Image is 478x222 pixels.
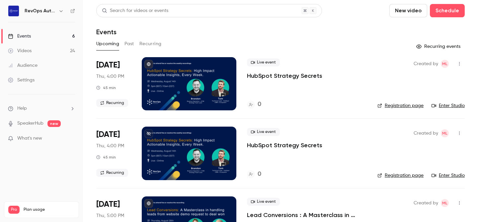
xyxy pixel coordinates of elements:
[442,199,447,207] span: ML
[377,102,424,109] a: Registration page
[124,39,134,49] button: Past
[8,62,38,69] div: Audience
[96,155,116,160] div: 45 min
[247,58,280,66] span: Live event
[8,206,20,214] span: Pro
[414,199,438,207] span: Created by
[432,102,465,109] a: Enter Studio
[247,100,261,109] a: 0
[247,72,322,80] a: HubSpot Strategy Secrets
[17,135,42,142] span: What's new
[441,60,449,68] span: Mia-Jean Lee
[96,212,124,219] span: Thu, 5:00 PM
[247,198,280,206] span: Live event
[258,170,261,179] h4: 0
[442,60,447,68] span: ML
[96,60,120,70] span: [DATE]
[430,4,465,17] button: Schedule
[17,120,43,127] a: SpeakerHub
[96,127,131,180] div: Aug 28 Thu, 3:00 PM (Europe/London)
[96,57,131,110] div: Aug 21 Thu, 3:00 PM (Europe/London)
[102,7,168,14] div: Search for videos or events
[8,33,31,40] div: Events
[247,170,261,179] a: 0
[139,39,162,49] button: Recurring
[441,199,449,207] span: Mia-Jean Lee
[47,120,61,127] span: new
[441,129,449,137] span: Mia-Jean Lee
[25,8,56,14] h6: RevOps Automated
[258,100,261,109] h4: 0
[24,207,75,212] span: Plan usage
[432,172,465,179] a: Enter Studio
[413,41,465,52] button: Recurring events
[247,211,367,219] a: Lead Conversions : A Masterclass in handling leads from website demo request to deal won - feat R...
[96,143,124,149] span: Thu, 4:00 PM
[96,129,120,140] span: [DATE]
[377,172,424,179] a: Registration page
[8,48,32,54] div: Videos
[96,28,117,36] h1: Events
[96,39,119,49] button: Upcoming
[96,73,124,80] span: Thu, 4:00 PM
[8,77,35,83] div: Settings
[247,128,280,136] span: Live event
[442,129,447,137] span: ML
[389,4,427,17] button: New video
[414,60,438,68] span: Created by
[96,99,128,107] span: Recurring
[96,199,120,210] span: [DATE]
[17,105,27,112] span: Help
[67,136,75,142] iframe: Noticeable Trigger
[96,169,128,177] span: Recurring
[96,85,116,90] div: 45 min
[8,6,19,16] img: RevOps Automated
[247,141,322,149] a: HubSpot Strategy Secrets
[414,129,438,137] span: Created by
[8,105,75,112] li: help-dropdown-opener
